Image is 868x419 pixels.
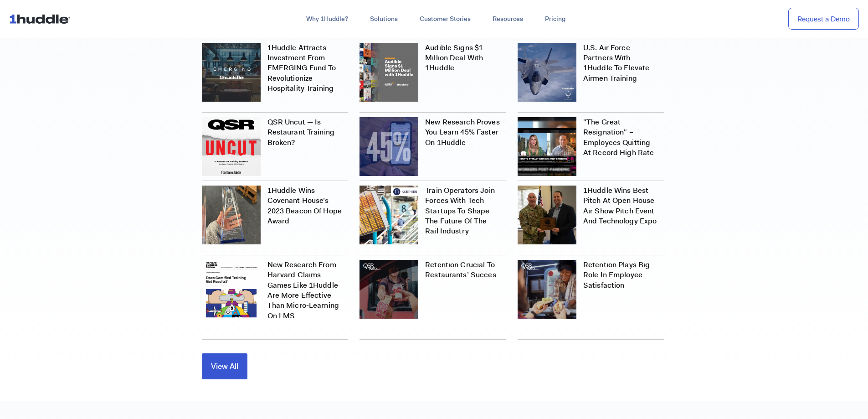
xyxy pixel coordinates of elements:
a: Retention Plays Big Role in Employee Satisfaction [583,260,650,290]
a: "The Great Resignation" – Employees Quitting At Record High Rate [583,117,654,157]
img: HBR Does Gamified Training Get Results_ copy 3 [202,260,261,319]
a: Retention Crucial to Restaurants’ Succes [425,260,496,279]
img: Audible x 1Huddle blog 1 [360,43,418,102]
a: QSR Uncut — Is Restaurant Training Broken? [267,117,334,147]
a: Customer Stories [409,11,482,27]
a: 1Huddle Attracts Investment from EMERGING Fund to Revolutionize Hospitality Training [267,43,336,93]
img: Emerging Banner 2 [202,43,261,102]
img: retention-crucial-to-restaurants-success_-copy-300×300 [360,260,418,319]
img: QSR Uncut [202,117,261,176]
img: Air Force Pitch [518,186,576,244]
a: New Research from Harvard Claims Games Like 1Huddle are More Effective than Micro-learning on LMS [267,260,339,321]
a: Audible Signs $1 Million Deal with 1Huddle [425,43,483,73]
img: ... [9,10,74,27]
img: Air Force 1 blog 1 [518,43,576,102]
a: Resources [482,11,534,27]
img: Cheddar July 2021 copy [518,117,576,176]
a: 1Huddle Wins Covenant House’s 2023 Beacon of Hope Award [267,186,342,226]
span: View All [211,362,238,370]
a: Solutions [359,11,409,27]
a: 1Huddle Wins Best Pitch at Open House Air Show Pitch Event and Technology Expo [583,186,657,226]
a: Pricing [534,11,576,27]
img: Northern Rail [360,186,418,244]
a: New Research Proves You Learn 45% Faster on 1Huddle [425,117,499,147]
img: Cov House 3 [202,186,261,244]
a: View All [202,353,247,379]
img: Retention-plays-big-role-in-employee-satisfaction–300×300 [518,260,576,319]
a: Train operators join forces with tech startups to shape the future of the rail industry [425,186,495,236]
img: Untitled [360,117,418,176]
a: Why 1Huddle? [295,11,359,27]
a: Request a Demo [788,8,859,30]
a: U.S. Air Force Partners with 1Huddle to Elevate Airmen Training [583,43,649,83]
